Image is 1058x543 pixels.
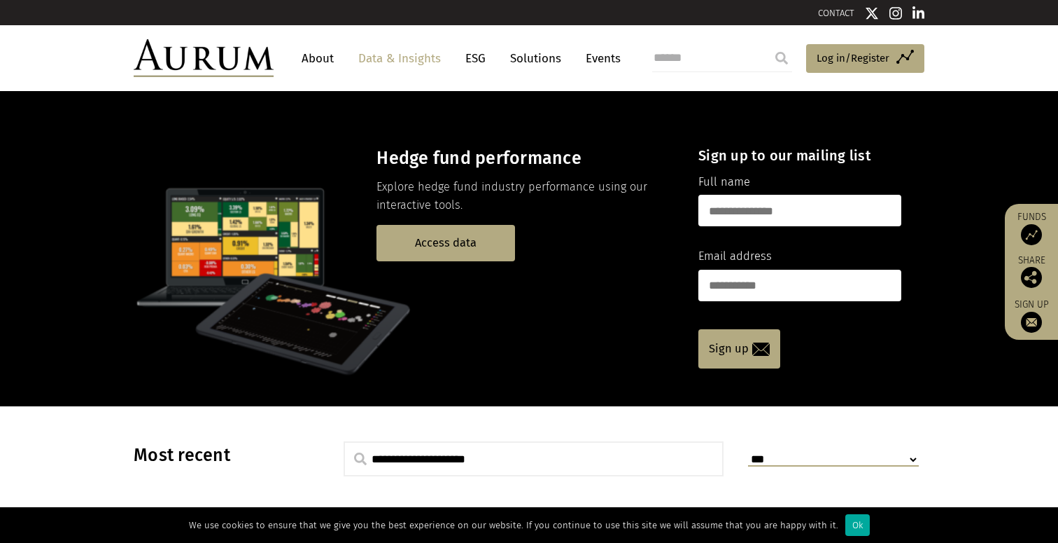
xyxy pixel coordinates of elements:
[458,46,493,71] a: ESG
[698,247,772,266] label: Email address
[889,6,902,20] img: Instagram icon
[354,453,367,465] img: search.svg
[698,173,750,191] label: Full name
[806,44,924,74] a: Log in/Register
[1012,256,1051,288] div: Share
[1012,211,1051,245] a: Funds
[698,147,901,164] h4: Sign up to our mailing list
[865,6,879,20] img: Twitter icon
[351,46,448,71] a: Data & Insights
[698,329,780,369] a: Sign up
[295,46,341,71] a: About
[768,44,796,72] input: Submit
[1021,224,1042,245] img: Access Funds
[845,514,870,536] div: Ok
[376,225,515,261] a: Access data
[134,39,274,77] img: Aurum
[752,343,770,356] img: email-icon
[376,178,674,215] p: Explore hedge fund industry performance using our interactive tools.
[1021,312,1042,333] img: Sign up to our newsletter
[579,46,621,71] a: Events
[503,46,568,71] a: Solutions
[1012,298,1051,333] a: Sign up
[818,8,854,18] a: CONTACT
[912,6,925,20] img: Linkedin icon
[376,148,674,169] h3: Hedge fund performance
[134,445,309,466] h3: Most recent
[817,50,889,67] span: Log in/Register
[1021,267,1042,288] img: Share this post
